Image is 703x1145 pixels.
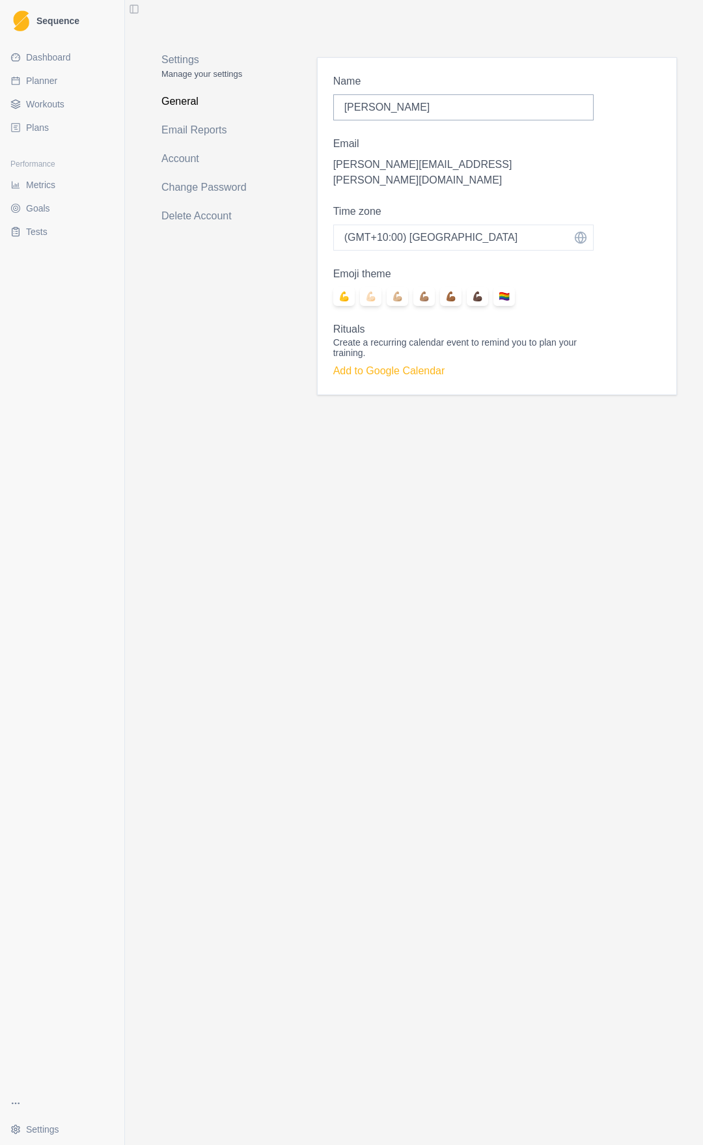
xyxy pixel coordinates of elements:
a: General [161,91,260,112]
label: Email [333,136,586,152]
div: 🏳️‍🌈 [493,287,515,306]
div: 💪🏽 [413,287,435,306]
span: Sequence [36,16,79,25]
a: Dashboard [5,47,119,68]
label: Time zone [333,204,586,219]
span: Dashboard [26,51,71,64]
img: Logo [13,10,29,32]
div: 💪 [333,287,355,306]
label: Name [333,74,586,89]
div: Performance [5,154,119,174]
a: Add to Google Calendar [333,365,445,376]
div: 💪🏾 [440,287,462,306]
button: Settings [5,1119,119,1140]
label: Emoji theme [333,266,586,282]
a: Tests [5,221,119,242]
a: LogoSequence [5,5,119,36]
input: Enter your name [333,94,594,120]
div: 💪🏼 [387,287,408,306]
a: Goals [5,198,119,219]
p: Settings [161,52,260,68]
a: Planner [5,70,119,91]
label: Rituals [333,322,586,337]
a: Account [161,148,260,169]
a: Email Reports [161,120,260,141]
div: 💪🏻 [360,287,381,306]
a: Plans [5,117,119,138]
p: Manage your settings [161,68,260,81]
span: Workouts [26,98,64,111]
span: Goals [26,202,50,215]
a: Change Password [161,177,260,198]
div: 💪🏿 [467,287,488,306]
span: Plans [26,121,49,134]
div: Create a recurring calendar event to remind you to plan your training. [333,337,594,358]
span: Metrics [26,178,55,191]
span: Planner [26,74,57,87]
span: Tests [26,225,48,238]
a: Metrics [5,174,119,195]
a: Workouts [5,94,119,115]
p: [PERSON_NAME][EMAIL_ADDRESS][PERSON_NAME][DOMAIN_NAME] [333,157,594,188]
a: Delete Account [161,206,260,227]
